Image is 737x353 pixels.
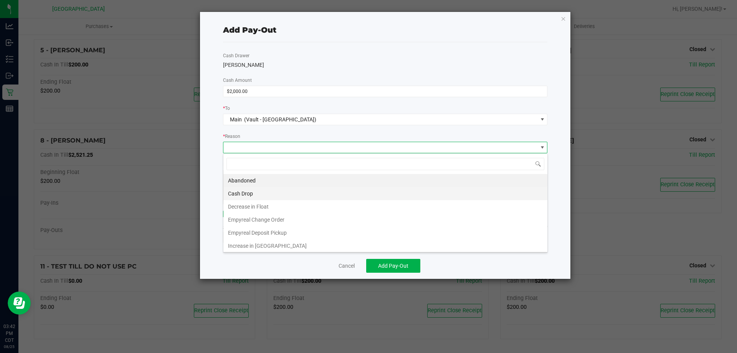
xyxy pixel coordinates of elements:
[223,133,240,140] label: Reason
[339,262,355,270] a: Cancel
[223,24,276,36] div: Add Pay-Out
[223,187,547,200] li: Cash Drop
[223,61,548,69] div: [PERSON_NAME]
[223,239,547,252] li: Increase in [GEOGRAPHIC_DATA]
[223,174,547,187] li: Abandoned
[223,52,250,59] label: Cash Drawer
[223,226,547,239] li: Empyreal Deposit Pickup
[378,263,408,269] span: Add Pay-Out
[230,116,242,123] span: Main
[223,105,230,112] label: To
[223,213,547,226] li: Empyreal Change Order
[8,292,31,315] iframe: Resource center
[366,259,420,273] button: Add Pay-Out
[244,116,316,123] span: (Vault - [GEOGRAPHIC_DATA])
[223,78,252,83] span: Cash Amount
[223,200,547,213] li: Decrease in Float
